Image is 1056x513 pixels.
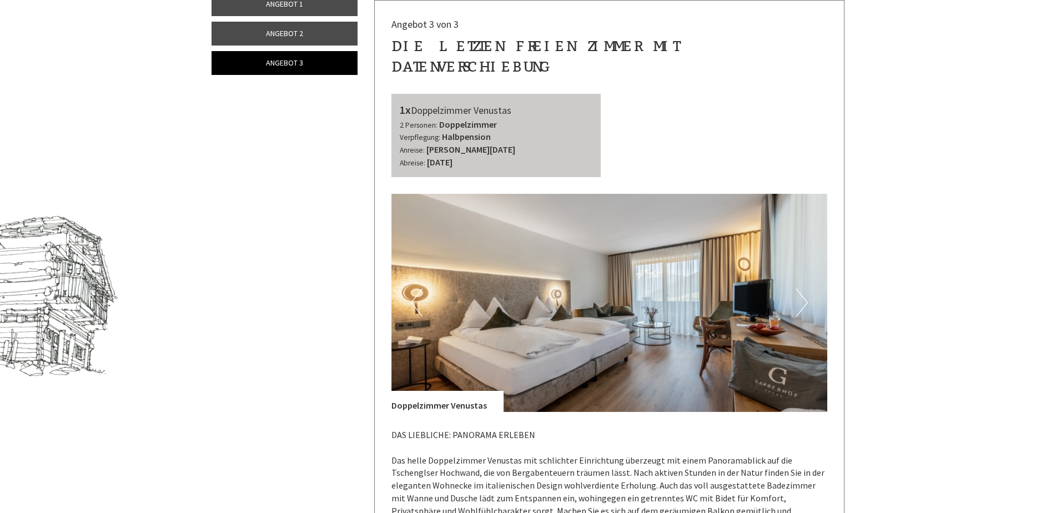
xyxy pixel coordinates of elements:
[400,120,438,130] small: 2 Personen:
[427,157,452,168] b: [DATE]
[439,119,497,130] b: Doppelzimmer
[400,102,593,118] div: Doppelzimmer Venustas
[400,103,411,117] b: 1x
[391,391,504,412] div: Doppelzimmer Venustas
[411,289,423,316] button: Previous
[266,58,303,68] span: Angebot 3
[442,131,491,142] b: Halbpension
[426,144,515,155] b: [PERSON_NAME][DATE]
[796,289,808,316] button: Next
[266,28,303,38] span: Angebot 2
[391,194,828,412] img: image
[391,18,459,31] span: Angebot 3 von 3
[391,36,828,77] div: die letzten freien Zimmer mit Datenverschiebung
[400,158,425,168] small: Abreise:
[400,145,425,155] small: Anreise:
[400,133,440,142] small: Verpflegung:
